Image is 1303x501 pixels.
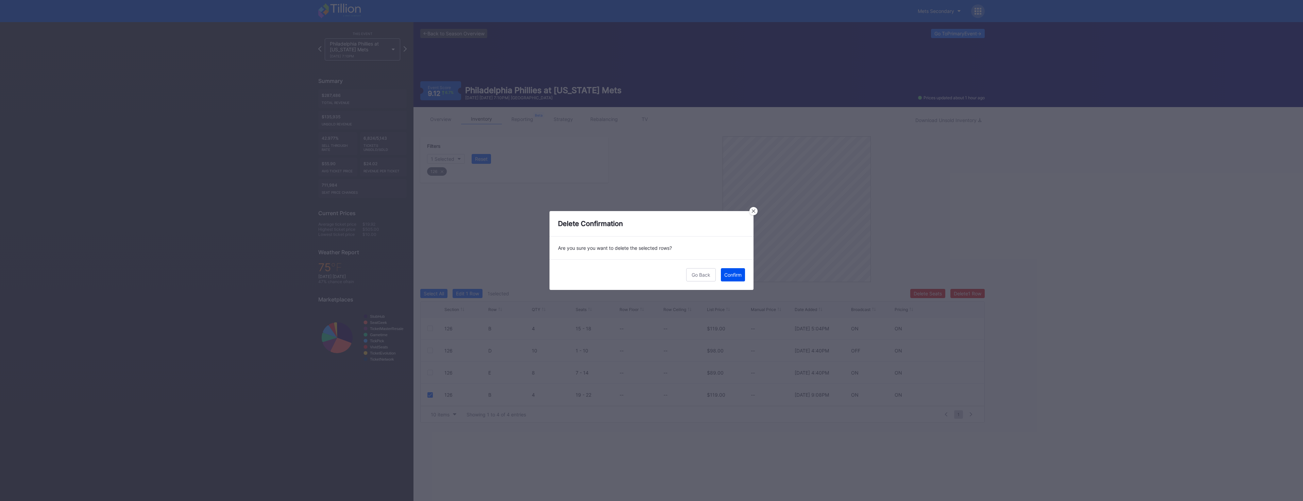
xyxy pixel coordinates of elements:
[686,268,716,281] button: Go Back
[549,237,754,259] div: Are you sure you want to delete the selected rows?
[549,211,754,237] div: Delete Confirmation
[724,272,742,278] div: Confirm
[692,272,710,278] div: Go Back
[721,268,745,281] button: Confirm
